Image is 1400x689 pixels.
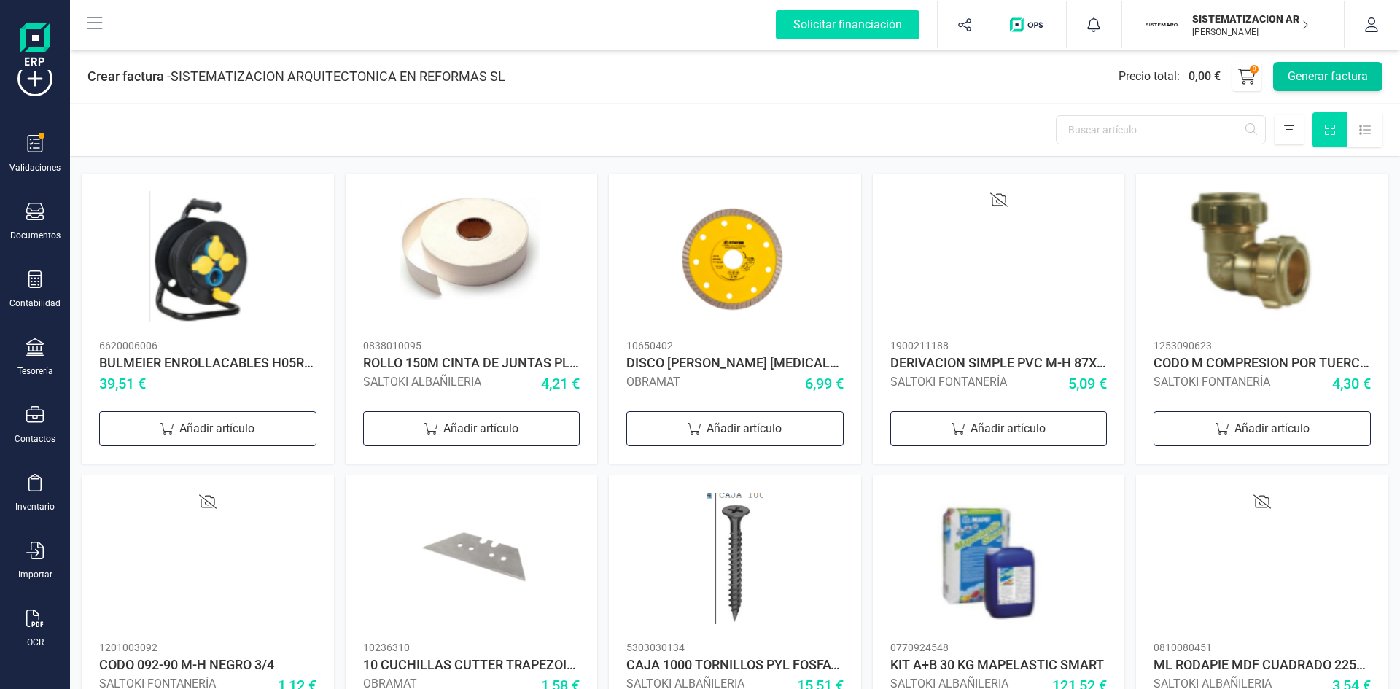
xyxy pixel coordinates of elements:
[87,69,164,84] span: Crear factura
[1001,1,1057,48] button: Logo de OPS
[363,640,580,655] div: 10236310
[1154,655,1371,675] div: ML RODAPIE MDF CUADRADO 2250X90X14MM LACADO BLANCO
[17,365,53,377] div: Tesorería
[1154,373,1270,394] div: SALTOKI FONTANERÍA
[1332,373,1371,394] span: 4,30 €
[626,191,844,322] img: imagen
[363,493,580,624] img: imagen
[363,338,580,353] div: 0838010095
[890,640,1108,655] div: 0770924548
[890,338,1108,353] div: 1900211188
[890,353,1108,373] div: DERIVACION SIMPLE PVC M-H 87X110
[1068,373,1107,394] span: 5,09 €
[1273,62,1382,91] button: Generar factura
[87,66,505,87] div: - SISTEMATIZACION ARQUITECTONICA EN REFORMAS SL
[626,411,844,446] div: Añadir artículo
[890,373,1007,394] div: SALTOKI FONTANERÍA
[18,569,52,580] div: Importar
[1189,68,1221,85] span: 0,00 €
[99,640,316,655] div: 1201003092
[1140,1,1326,48] button: SISISTEMATIZACION ARQUITECTONICA EN REFORMAS SL[PERSON_NAME]
[890,411,1108,446] div: Añadir artículo
[363,353,580,373] div: ROLLO 150M CINTA DE JUNTAS PLADUR
[15,433,55,445] div: Contactos
[20,23,50,70] img: Logo Finanedi
[890,655,1108,675] div: KIT A+B 30 KG MAPELASTIC SMART
[1192,26,1309,38] p: [PERSON_NAME]
[99,411,316,446] div: Añadir artículo
[1154,338,1371,353] div: 1253090623
[1154,191,1371,322] img: imagen
[758,1,937,48] button: Solicitar financiación
[99,373,146,394] span: 39,51 €
[1253,65,1256,74] span: 0
[363,191,580,322] img: imagen
[626,655,844,675] div: CAJA 1000 TORNILLOS PYL FOSFATADO PM 3,5X45
[541,373,580,394] span: 4,21 €
[1154,411,1371,446] div: Añadir artículo
[626,493,844,624] img: imagen
[10,230,61,241] div: Documentos
[99,191,316,322] img: imagen
[1056,115,1266,144] input: Buscar artículo
[805,373,844,394] span: 6,99 €
[99,338,316,353] div: 6620006006
[626,373,680,394] div: OBRAMAT
[626,640,844,655] div: 5303030134
[1146,9,1178,41] img: SI
[27,637,44,648] div: OCR
[626,353,844,373] div: DISCO [PERSON_NAME] [MEDICAL_DATA] CORTE CERÁMICO BANDA CONTÍNUA TURBO EXTRAFINO 115MM STAYER
[1154,353,1371,373] div: CODO M COMPRESION POR TUERCA 22X3/4
[363,655,580,675] div: 10 CUCHILLAS CUTTER TRAPEZOIDALES
[1192,12,1309,26] p: SISTEMATIZACION ARQUITECTONICA EN REFORMAS SL
[363,373,481,394] div: SALTOKI ALBAÑILERIA
[9,162,61,174] div: Validaciones
[776,10,919,39] div: Solicitar financiación
[1154,640,1371,655] div: 0810080451
[9,297,61,309] div: Contabilidad
[15,501,55,513] div: Inventario
[890,493,1108,624] img: imagen
[626,338,844,353] div: 10650402
[1010,17,1049,32] img: Logo de OPS
[1119,68,1221,85] div: Precio total :
[363,411,580,446] div: Añadir artículo
[99,353,316,373] div: BULMEIER ENROLLACABLES H05RR-F 3G1 5X25M IP44 PROT TOMAS
[99,655,316,675] div: CODO 092-90 M-H NEGRO 3/4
